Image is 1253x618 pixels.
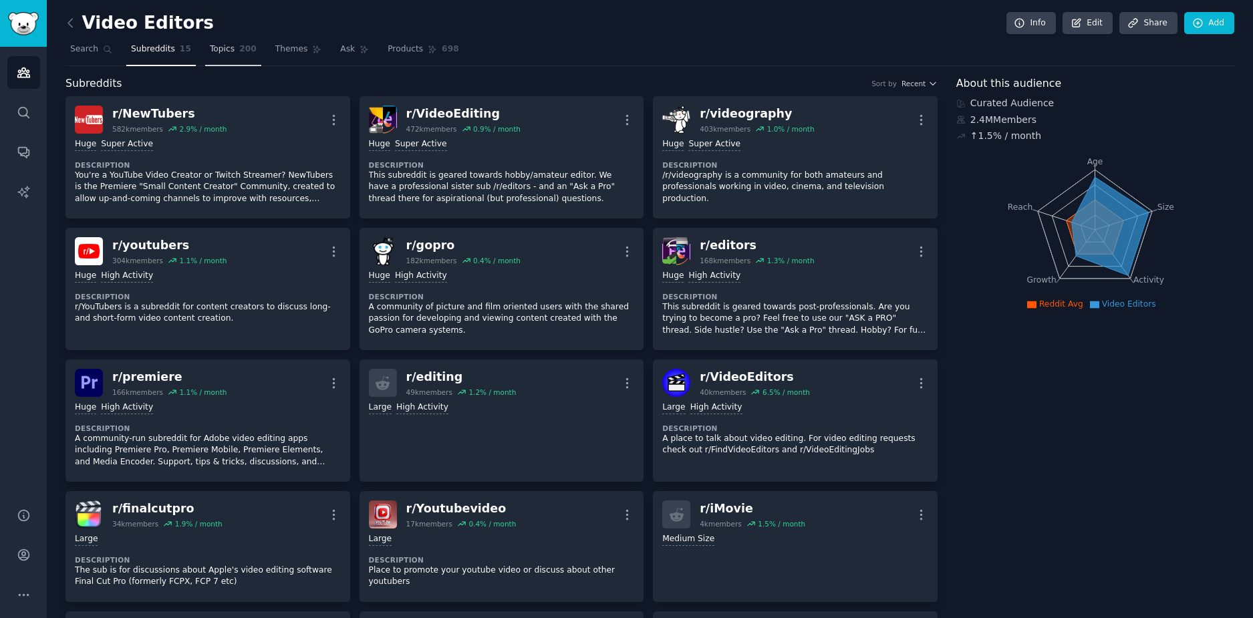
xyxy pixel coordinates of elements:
p: You're a YouTube Video Creator or Twitch Streamer? NewTubers is the Premiere "Small Content Creat... [75,170,341,205]
img: Youtubevideo [369,500,397,528]
div: Large [75,533,98,546]
a: VideoEditingr/VideoEditing472kmembers0.9% / monthHugeSuper ActiveDescriptionThis subreddit is gea... [360,96,644,218]
div: 304k members [112,256,163,265]
div: High Activity [688,270,740,283]
p: Place to promote your youtube video or discuss about other youtubers [369,565,635,588]
div: 0.4 % / month [468,519,516,528]
div: 182k members [406,256,457,265]
a: premierer/premiere166kmembers1.1% / monthHugeHigh ActivityDescriptionA community-run subreddit fo... [65,359,350,482]
div: 1.5 % / month [758,519,805,528]
span: Video Editors [1102,299,1156,309]
div: 403k members [700,124,750,134]
a: Search [65,39,117,66]
a: Edit [1063,12,1113,35]
img: videography [662,106,690,134]
div: Super Active [101,138,153,151]
a: Topics200 [205,39,261,66]
div: Huge [662,138,684,151]
div: 1.2 % / month [468,388,516,397]
div: Huge [75,270,96,283]
img: editors [662,237,690,265]
span: Products [388,43,423,55]
dt: Description [662,292,928,301]
img: gopro [369,237,397,265]
dt: Description [75,555,341,565]
dt: Description [662,160,928,170]
div: 17k members [406,519,452,528]
dt: Description [369,160,635,170]
div: High Activity [690,402,742,414]
dt: Description [369,292,635,301]
tspan: Size [1157,202,1173,211]
p: A place to talk about video editing. For video editing requests check out r/FindVideoEditors and ... [662,433,928,456]
div: 472k members [406,124,457,134]
div: r/ editors [700,237,814,254]
p: The sub is for discussions about Apple's video editing software Final Cut Pro (formerly FCPX, FCP... [75,565,341,588]
div: r/ VideoEditing [406,106,521,122]
div: High Activity [101,402,153,414]
button: Recent [901,79,938,88]
img: premiere [75,369,103,397]
div: Large [662,402,685,414]
a: youtubersr/youtubers304kmembers1.1% / monthHugeHigh ActivityDescriptionr/YouTubers is a subreddit... [65,228,350,350]
p: A community-run subreddit for Adobe video editing apps including Premiere Pro, Premiere Mobile, P... [75,433,341,468]
a: Youtubevideor/Youtubevideo17kmembers0.4% / monthLargeDescriptionPlace to promote your youtube vid... [360,491,644,602]
dt: Description [369,555,635,565]
div: High Activity [396,402,448,414]
a: Products698 [383,39,463,66]
span: 15 [180,43,191,55]
div: Medium Size [662,533,714,546]
div: 1.0 % / month [767,124,815,134]
a: VideoEditorsr/VideoEditors40kmembers6.5% / monthLargeHigh ActivityDescriptionA place to talk abou... [653,359,938,482]
div: 1.3 % / month [767,256,815,265]
div: 49k members [406,388,452,397]
a: editorsr/editors168kmembers1.3% / monthHugeHigh ActivityDescriptionThis subreddit is geared towar... [653,228,938,350]
span: Subreddits [131,43,175,55]
dt: Description [75,160,341,170]
div: r/ Youtubevideo [406,500,517,517]
tspan: Activity [1133,275,1164,285]
img: GummySearch logo [8,12,39,35]
span: Recent [901,79,926,88]
a: r/iMovie4kmembers1.5% / monthMedium Size [653,491,938,602]
div: Huge [662,270,684,283]
img: finalcutpro [75,500,103,528]
div: 0.4 % / month [473,256,521,265]
div: Huge [75,138,96,151]
img: youtubers [75,237,103,265]
span: Themes [275,43,308,55]
a: NewTubersr/NewTubers582kmembers2.9% / monthHugeSuper ActiveDescriptionYou're a YouTube Video Crea... [65,96,350,218]
div: Large [369,402,392,414]
span: 200 [239,43,257,55]
a: r/editing49kmembers1.2% / monthLargeHigh Activity [360,359,644,482]
div: Curated Audience [956,96,1234,110]
div: r/ editing [406,369,517,385]
div: 34k members [112,519,158,528]
tspan: Age [1087,157,1103,166]
tspan: Reach [1008,202,1033,211]
a: Add [1184,12,1234,35]
div: r/ VideoEditors [700,369,810,385]
div: r/ videography [700,106,814,122]
div: r/ premiere [112,369,227,385]
span: Topics [210,43,235,55]
div: 40k members [700,388,746,397]
span: Subreddits [65,75,122,92]
div: 0.9 % / month [473,124,521,134]
dt: Description [662,424,928,433]
p: /r/videography is a community for both amateurs and professionals working in video, cinema, and t... [662,170,928,205]
span: Reddit Avg [1039,299,1083,309]
dt: Description [75,292,341,301]
a: Info [1006,12,1056,35]
span: 698 [442,43,459,55]
tspan: Growth [1026,275,1056,285]
span: Search [70,43,98,55]
div: 168k members [700,256,750,265]
div: Super Active [395,138,447,151]
p: This subreddit is geared towards post-professionals. Are you trying to become a pro? Feel free to... [662,301,928,337]
div: Sort by [871,79,897,88]
img: VideoEditors [662,369,690,397]
a: gopror/gopro182kmembers0.4% / monthHugeHigh ActivityDescriptionA community of picture and film or... [360,228,644,350]
div: 6.5 % / month [762,388,810,397]
dt: Description [75,424,341,433]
